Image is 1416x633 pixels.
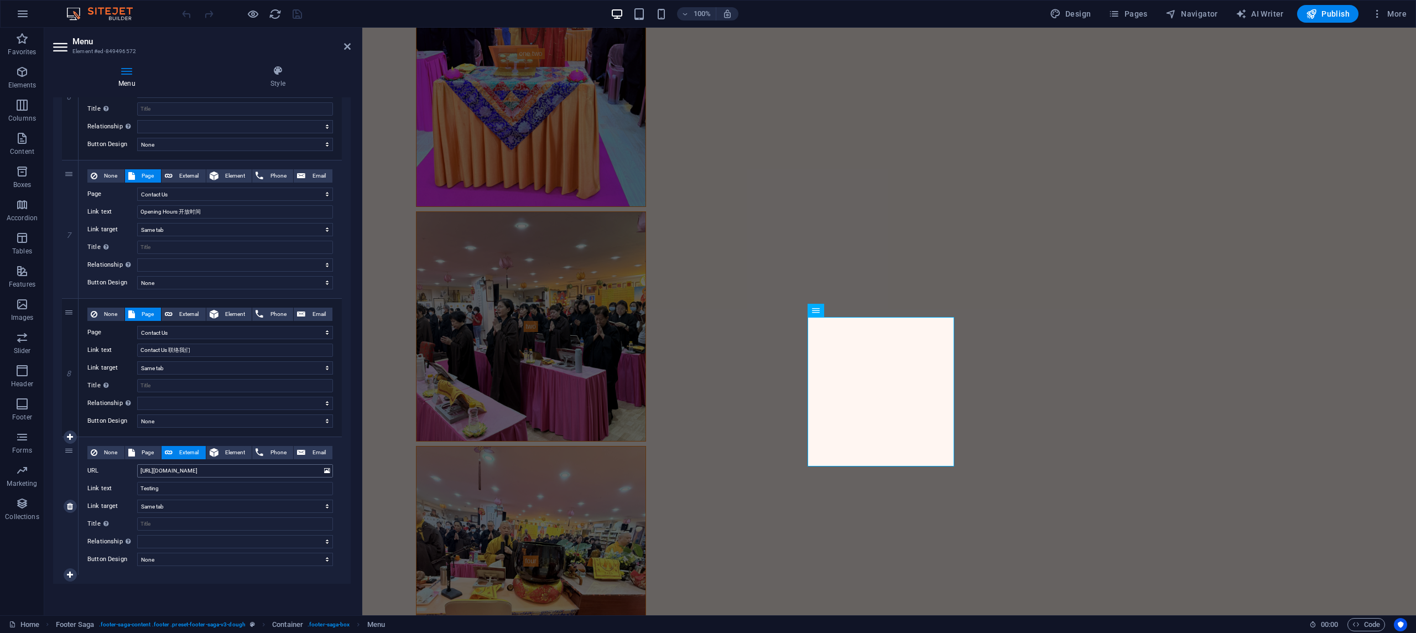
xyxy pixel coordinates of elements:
p: Accordion [7,214,38,222]
h2: Menu [72,37,351,46]
span: Email [309,308,329,321]
button: Phone [252,308,293,321]
p: Tables [12,247,32,256]
img: Editor Logo [64,7,147,20]
label: Link text [87,344,137,357]
button: Navigator [1161,5,1222,23]
span: Page [138,169,158,183]
p: Boxes [13,180,32,189]
input: Title [137,379,333,392]
p: Columns [8,114,36,123]
button: Element [206,446,252,459]
button: AI Writer [1231,5,1288,23]
nav: breadcrumb [56,618,385,631]
button: Page [125,308,161,321]
button: Email [294,308,332,321]
i: Reload page [269,8,282,20]
span: Phone [267,169,290,183]
input: Link text... [137,205,333,219]
span: . footer-saga-box [308,618,350,631]
span: None [101,446,121,459]
button: Phone [252,446,293,459]
label: Relationship [87,535,137,548]
h6: 100% [694,7,711,20]
label: Relationship [87,258,137,272]
button: Publish [1297,5,1358,23]
label: Button Design [87,276,137,289]
span: Design [1050,8,1091,19]
p: Features [9,280,35,289]
label: Link text [87,205,137,219]
label: Page [87,188,137,201]
button: Usercentrics [1394,618,1407,631]
h3: Element #ed-849496572 [72,46,329,56]
span: None [101,169,121,183]
p: Forms [12,446,32,455]
p: Elements [8,81,37,90]
label: Link target [87,361,137,375]
span: External [176,169,202,183]
button: Code [1347,618,1385,631]
p: Footer [12,413,32,422]
span: AI Writer [1236,8,1284,19]
label: Relationship [87,397,137,410]
span: Page [138,308,158,321]
button: Element [206,169,252,183]
i: On resize automatically adjust zoom level to fit chosen device. [722,9,732,19]
p: Slider [14,346,31,355]
span: More [1372,8,1407,19]
span: Email [309,446,329,459]
button: Page [125,169,161,183]
span: : [1329,620,1330,629]
label: Title [87,102,137,116]
p: Marketing [7,479,37,488]
span: Page [138,446,158,459]
button: External [162,446,206,459]
em: 7 [61,231,77,240]
button: Email [294,446,332,459]
label: Title [87,379,137,392]
button: Phone [252,169,293,183]
button: Email [294,169,332,183]
input: URL... [137,464,333,478]
button: External [162,308,206,321]
button: More [1367,5,1411,23]
label: Button Design [87,553,137,566]
button: Page [125,446,161,459]
p: Favorites [8,48,36,56]
span: Click to select. Double-click to edit [56,618,95,631]
button: Design [1045,5,1096,23]
p: Content [10,147,34,156]
span: External [176,446,202,459]
span: Publish [1306,8,1350,19]
div: Design (Ctrl+Alt+Y) [1045,5,1096,23]
button: reload [268,7,282,20]
p: Images [11,313,34,322]
label: Button Design [87,414,137,428]
p: Collections [5,512,39,521]
span: . footer-saga-content .footer .preset-footer-saga-v3-dough [99,618,246,631]
label: Title [87,517,137,531]
i: This element is a customizable preset [250,621,255,627]
label: Link target [87,500,137,513]
label: Page [87,326,137,339]
span: Navigator [1165,8,1218,19]
span: Click to select. Double-click to edit [367,618,385,631]
p: Header [11,380,33,388]
input: Title [137,102,333,116]
h6: Session time [1309,618,1339,631]
span: Element [222,169,249,183]
input: Title [137,241,333,254]
label: Relationship [87,120,137,133]
label: Link target [87,223,137,236]
label: Title [87,241,137,254]
button: 100% [677,7,716,20]
input: Link text... [137,482,333,495]
span: Element [222,446,249,459]
label: Link text [87,482,137,495]
span: Click to select. Double-click to edit [272,618,303,631]
span: None [101,308,121,321]
span: Email [309,169,329,183]
button: None [87,446,124,459]
span: 00 00 [1321,618,1338,631]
